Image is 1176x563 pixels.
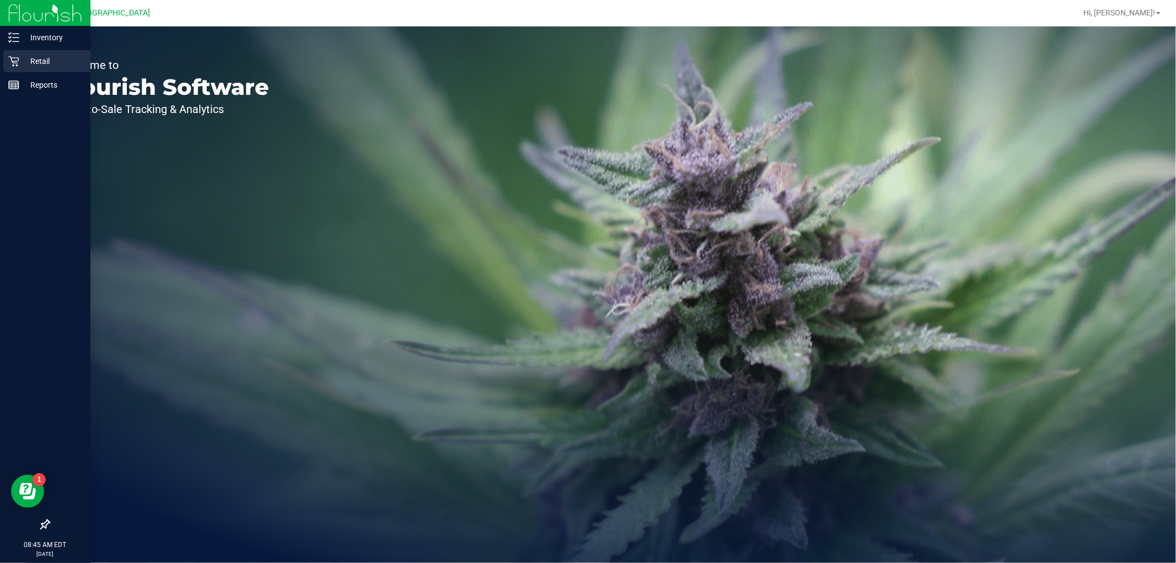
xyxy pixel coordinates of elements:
inline-svg: Retail [8,56,19,67]
inline-svg: Reports [8,79,19,90]
p: Flourish Software [60,76,269,98]
iframe: Resource center unread badge [33,473,46,486]
p: Reports [19,78,85,92]
p: Inventory [19,31,85,44]
p: Retail [19,55,85,68]
p: Welcome to [60,60,269,71]
span: [GEOGRAPHIC_DATA] [75,8,151,18]
p: [DATE] [5,550,85,558]
inline-svg: Inventory [8,32,19,43]
p: 08:45 AM EDT [5,540,85,550]
span: Hi, [PERSON_NAME]! [1083,8,1155,17]
iframe: Resource center [11,475,44,508]
p: Seed-to-Sale Tracking & Analytics [60,104,269,115]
